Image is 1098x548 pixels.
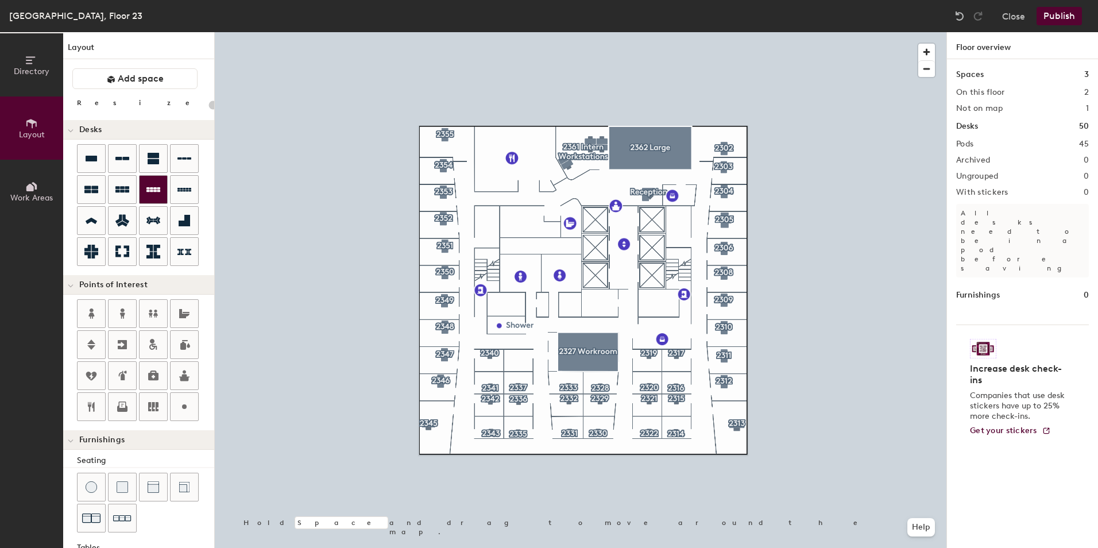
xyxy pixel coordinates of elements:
span: Work Areas [10,193,53,203]
span: Points of Interest [79,280,148,290]
button: Couch (middle) [139,473,168,501]
h1: 0 [1084,289,1089,302]
button: Add space [72,68,198,89]
div: Resize [77,98,204,107]
h2: Ungrouped [956,172,999,181]
span: Add space [118,73,164,84]
h1: 3 [1084,68,1089,81]
h2: 2 [1084,88,1089,97]
button: Close [1002,7,1025,25]
img: Couch (x2) [82,509,100,527]
h4: Increase desk check-ins [970,363,1068,386]
button: Couch (x3) [108,504,137,532]
button: Couch (x2) [77,504,106,532]
span: Layout [19,130,45,140]
p: Companies that use desk stickers have up to 25% more check-ins. [970,391,1068,422]
h2: 0 [1084,172,1089,181]
h2: Archived [956,156,990,165]
button: Help [907,518,935,537]
h1: Desks [956,120,978,133]
span: Get your stickers [970,426,1037,435]
img: Undo [954,10,965,22]
img: Couch (x3) [113,510,132,527]
h2: 45 [1079,140,1089,149]
h1: Floor overview [947,32,1098,59]
h2: 0 [1084,188,1089,197]
img: Sticker logo [970,339,996,358]
img: Couch (corner) [179,481,190,493]
img: Stool [86,481,97,493]
button: Couch (corner) [170,473,199,501]
button: Publish [1037,7,1082,25]
h1: Furnishings [956,289,1000,302]
h2: 0 [1084,156,1089,165]
span: Furnishings [79,435,125,445]
h2: Pods [956,140,973,149]
span: Directory [14,67,49,76]
a: Get your stickers [970,426,1051,436]
h1: Spaces [956,68,984,81]
h2: 1 [1086,104,1089,113]
img: Couch (middle) [148,481,159,493]
p: All desks need to be in a pod before saving [956,204,1089,277]
img: Cushion [117,481,128,493]
div: Seating [77,454,214,467]
h2: On this floor [956,88,1005,97]
span: Desks [79,125,102,134]
h2: Not on map [956,104,1003,113]
img: Redo [972,10,984,22]
h1: Layout [63,41,214,59]
div: [GEOGRAPHIC_DATA], Floor 23 [9,9,142,23]
h2: With stickers [956,188,1008,197]
button: Stool [77,473,106,501]
h1: 50 [1079,120,1089,133]
button: Cushion [108,473,137,501]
